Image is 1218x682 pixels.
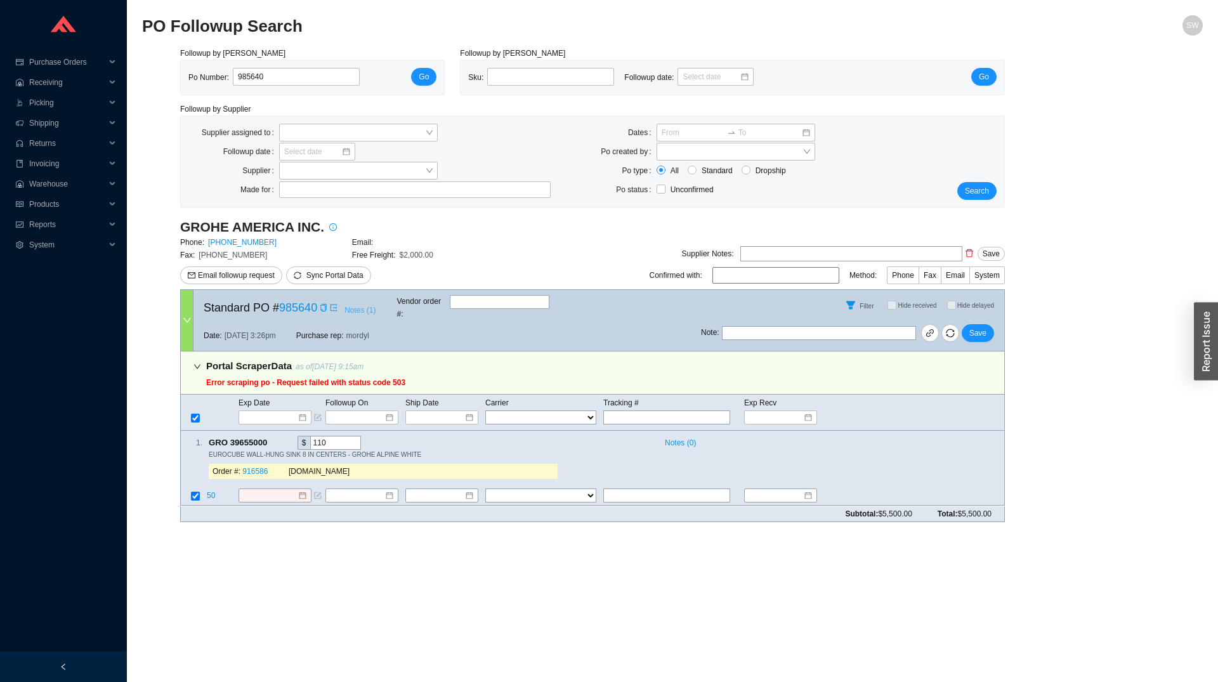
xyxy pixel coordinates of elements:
[665,164,684,177] span: All
[971,68,997,86] button: Go
[628,124,657,141] label: Dates:
[468,68,764,87] div: Sku: Followup date:
[671,185,714,194] span: Unconfirmed
[209,451,421,458] span: EUROCUBE WALL-HUNG SINK 8 IN CENTERS - GROHE ALPINE WHITE
[622,162,657,180] label: Po type:
[286,266,371,284] button: syncSync Portal Data
[841,300,860,310] span: filter
[183,316,192,325] span: down
[958,509,992,518] span: $5,500.00
[983,247,1000,260] span: Save
[270,436,278,450] div: Copy
[204,329,222,342] span: Date:
[969,327,986,339] span: Save
[15,160,24,167] span: book
[199,251,267,259] span: [PHONE_NUMBER]
[942,329,959,338] span: sync
[682,247,734,260] div: Supplier Notes:
[738,126,801,139] input: To
[941,324,959,342] button: sync
[898,302,936,309] span: Hide received
[957,302,994,309] span: Hide delayed
[346,329,369,342] span: mordyl
[750,164,791,177] span: Dropship
[330,304,337,311] span: export
[344,303,376,312] button: Notes (1)
[701,326,719,340] span: Note :
[29,214,105,235] span: Reports
[400,251,433,259] span: $2,000.00
[298,436,310,450] div: $
[962,324,994,342] button: Save
[878,509,912,518] span: $5,500.00
[924,271,936,280] span: Fax
[208,238,277,247] a: [PHONE_NUMBER]
[198,269,275,282] span: Email followup request
[15,200,24,208] span: read
[411,68,436,86] button: Go
[29,235,105,255] span: System
[314,492,322,500] span: form
[344,304,376,317] span: Notes ( 1 )
[665,436,696,449] span: Notes ( 0 )
[142,15,938,37] h2: PO Followup Search
[320,301,327,314] div: Copy
[15,241,24,249] span: setting
[242,162,278,180] label: Supplier:
[659,436,697,445] button: Notes (0)
[841,295,861,315] button: Filter
[397,295,447,320] span: Vendor order # :
[887,301,896,310] input: Hide received
[239,398,270,407] span: Exp Date
[485,398,509,407] span: Carrier
[188,68,370,87] div: Po Number:
[29,72,105,93] span: Receiving
[180,49,285,58] span: Followup by [PERSON_NAME]
[603,398,639,407] span: Tracking #
[1186,15,1198,36] span: SW
[650,266,1005,284] div: Confirmed with: Method:
[207,492,218,501] span: 50
[306,271,363,280] span: Sync Portal Data
[325,398,368,407] span: Followup On
[962,244,976,262] button: delete
[180,238,204,247] span: Phone:
[405,398,439,407] span: Ship Date
[29,194,105,214] span: Products
[601,143,656,161] label: Po created by:
[296,362,363,371] span: as of [DATE] 9:15am
[180,218,324,236] h3: GROHE AMERICA INC.
[29,154,105,174] span: Invoicing
[29,52,105,72] span: Purchase Orders
[314,414,322,421] span: form
[946,271,965,280] span: Email
[29,133,105,154] span: Returns
[325,223,341,231] span: info-circle
[180,251,195,259] span: Fax:
[202,124,279,141] label: Supplier assigned to
[193,363,201,371] span: down
[860,303,874,310] span: Filter
[15,58,24,66] span: credit-card
[352,238,373,247] span: Email:
[279,301,317,314] a: 985640
[957,182,997,200] button: Search
[963,249,976,258] span: delete
[744,398,776,407] span: Exp Recv
[947,301,956,310] input: Hide delayed
[460,49,565,58] span: Followup by [PERSON_NAME]
[938,508,992,520] span: Total:
[206,360,292,371] span: Portal Scraper Data
[727,128,736,137] span: to
[419,70,429,83] span: Go
[204,298,317,317] span: Standard PO #
[284,145,341,158] input: Select date
[965,185,989,197] span: Search
[188,272,195,280] span: mail
[180,105,251,114] span: Followup by Supplier
[978,247,1005,261] button: Save
[240,181,279,199] label: Made for:
[662,126,724,139] input: From
[223,143,279,161] label: Followup date:
[330,301,337,314] a: export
